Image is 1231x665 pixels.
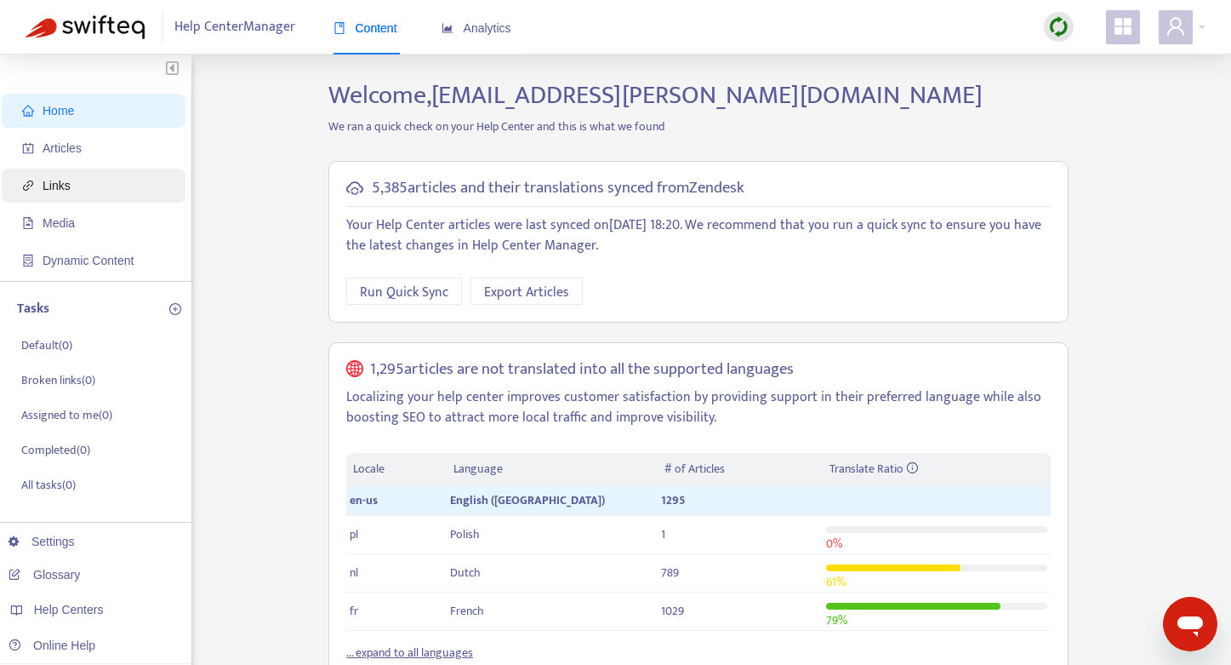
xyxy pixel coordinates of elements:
[661,601,684,621] span: 1029
[333,21,397,35] span: Content
[1048,16,1069,37] img: sync.dc5367851b00ba804db3.png
[43,216,75,230] span: Media
[346,278,462,305] button: Run Quick Sync
[346,387,1051,428] p: Localizing your help center improves customer satisfaction by providing support in their preferre...
[658,453,822,486] th: # of Articles
[34,603,104,616] span: Help Centers
[22,105,34,117] span: home
[370,360,794,380] h5: 1,295 articles are not translated into all the supported languages
[21,336,72,354] p: Default ( 0 )
[450,563,481,582] span: Dutch
[9,639,95,652] a: Online Help
[1163,597,1217,651] iframe: Button to launch messaging window
[346,215,1051,256] p: Your Help Center articles were last synced on [DATE] 18:20 . We recommend that you run a quick sy...
[21,441,90,459] p: Completed ( 0 )
[9,568,80,582] a: Glossary
[43,254,134,267] span: Dynamic Content
[346,360,363,380] span: global
[174,11,295,43] span: Help Center Manager
[826,611,847,630] span: 79 %
[442,22,453,34] span: area-chart
[22,217,34,229] span: file-image
[447,453,658,486] th: Language
[26,15,145,39] img: Swifteq
[9,535,75,548] a: Settings
[372,179,744,198] h5: 5,385 articles and their translations synced from Zendesk
[450,601,484,621] span: French
[22,180,34,192] span: link
[450,525,480,544] span: Polish
[21,476,76,494] p: All tasks ( 0 )
[21,406,112,424] p: Assigned to me ( 0 )
[350,563,358,582] span: nl
[442,21,511,35] span: Analytics
[22,142,34,154] span: account-book
[661,525,665,544] span: 1
[360,282,448,303] span: Run Quick Sync
[661,490,685,510] span: 1295
[316,118,1081,135] p: We ran a quick check on your Help Center and this is what we found
[350,601,358,621] span: fr
[470,278,583,305] button: Export Articles
[328,74,983,117] span: Welcome, [EMAIL_ADDRESS][PERSON_NAME][DOMAIN_NAME]
[169,303,181,315] span: plus-circle
[43,104,74,118] span: Home
[346,643,473,662] a: ... expand to all languages
[22,255,34,267] span: container
[346,453,447,486] th: Locale
[43,141,82,155] span: Articles
[17,299,49,319] p: Tasks
[21,371,95,389] p: Broken links ( 0 )
[826,572,846,592] span: 61 %
[450,490,605,510] span: English ([GEOGRAPHIC_DATA])
[661,563,679,582] span: 789
[484,282,569,303] span: Export Articles
[346,180,363,197] span: cloud-sync
[826,534,842,553] span: 0 %
[350,525,358,544] span: pl
[829,460,1044,479] div: Translate Ratio
[350,490,378,510] span: en-us
[1113,16,1133,37] span: appstore
[333,22,345,34] span: book
[1165,16,1186,37] span: user
[43,179,71,192] span: Links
